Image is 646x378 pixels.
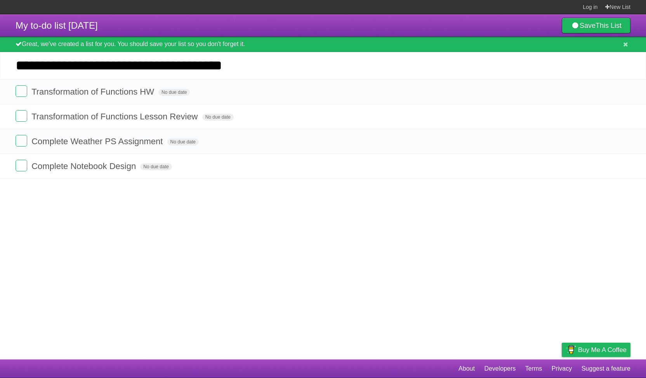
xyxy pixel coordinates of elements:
[16,20,98,31] span: My to-do list [DATE]
[566,343,576,356] img: Buy me a coffee
[562,18,630,33] a: SaveThis List
[16,160,27,171] label: Done
[562,343,630,357] a: Buy me a coffee
[16,135,27,147] label: Done
[458,361,475,376] a: About
[525,361,542,376] a: Terms
[31,112,200,121] span: Transformation of Functions Lesson Review
[16,110,27,122] label: Done
[484,361,516,376] a: Developers
[31,161,138,171] span: Complete Notebook Design
[578,343,627,357] span: Buy me a coffee
[31,87,156,97] span: Transformation of Functions HW
[31,136,165,146] span: Complete Weather PS Assignment
[140,163,172,170] span: No due date
[552,361,572,376] a: Privacy
[16,85,27,97] label: Done
[582,361,630,376] a: Suggest a feature
[202,114,234,121] span: No due date
[158,89,190,96] span: No due date
[596,22,622,29] b: This List
[167,138,199,145] span: No due date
